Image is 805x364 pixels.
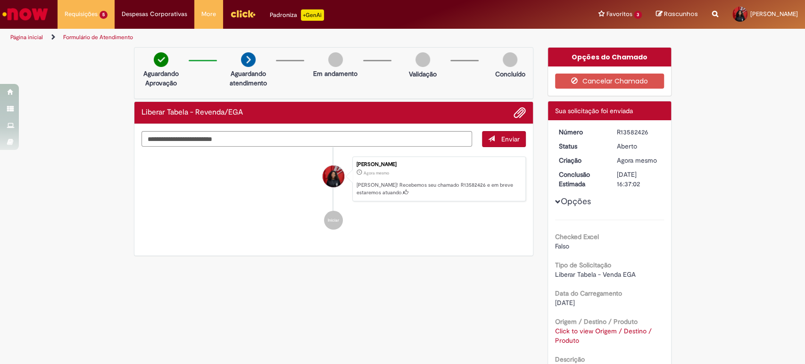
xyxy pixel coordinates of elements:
p: Aguardando Aprovação [138,69,184,88]
button: Adicionar anexos [514,107,526,119]
time: 30/09/2025 15:36:59 [617,156,657,165]
span: [DATE] [555,298,575,307]
img: img-circle-grey.png [415,52,430,67]
span: Sua solicitação foi enviada [555,107,633,115]
span: 5 [100,11,108,19]
dt: Conclusão Estimada [552,170,610,189]
a: Página inicial [10,33,43,41]
img: arrow-next.png [241,52,256,67]
span: Despesas Corporativas [122,9,187,19]
span: Requisições [65,9,98,19]
b: Data do Carregamento [555,289,622,298]
span: [PERSON_NAME] [750,10,798,18]
span: More [201,9,216,19]
a: Rascunhos [656,10,698,19]
ul: Trilhas de página [7,29,530,46]
div: Padroniza [270,9,324,21]
b: Checked Excel [555,232,599,241]
img: ServiceNow [1,5,50,24]
span: Enviar [501,135,520,143]
ul: Histórico de tíquete [141,147,526,240]
span: Agora mesmo [364,170,389,176]
img: img-circle-grey.png [328,52,343,67]
div: [PERSON_NAME] [357,162,521,167]
p: Em andamento [313,69,357,78]
button: Cancelar Chamado [555,74,664,89]
div: R13582426 [617,127,661,137]
b: Tipo de Solicitação [555,261,611,269]
p: [PERSON_NAME]! Recebemos seu chamado R13582426 e em breve estaremos atuando. [357,182,521,196]
time: 30/09/2025 15:36:59 [364,170,389,176]
div: Opções do Chamado [548,48,671,66]
span: Liberar Tabela - Venda EGA [555,270,636,279]
p: Concluído [495,69,525,79]
p: Validação [409,69,437,79]
img: check-circle-green.png [154,52,168,67]
span: Agora mesmo [617,156,657,165]
dt: Status [552,141,610,151]
span: Favoritos [606,9,632,19]
b: Origem / Destino / Produto [555,317,638,326]
h2: Liberar Tabela - Revenda/EGA Histórico de tíquete [141,108,243,117]
dt: Número [552,127,610,137]
span: 3 [634,11,642,19]
a: Click to view Origem / Destino / Produto [555,327,652,345]
div: [DATE] 16:37:02 [617,170,661,189]
div: Aberto [617,141,661,151]
p: Aguardando atendimento [225,69,271,88]
textarea: Digite sua mensagem aqui... [141,131,473,147]
li: Izabelly De Paiva Gomes [141,157,526,202]
button: Enviar [482,131,526,147]
b: Descrição [555,355,585,364]
img: click_logo_yellow_360x200.png [230,7,256,21]
img: img-circle-grey.png [503,52,517,67]
div: 30/09/2025 15:36:59 [617,156,661,165]
span: Falso [555,242,569,250]
p: +GenAi [301,9,324,21]
span: Rascunhos [664,9,698,18]
div: Izabelly De Paiva Gomes [323,165,344,187]
dt: Criação [552,156,610,165]
a: Formulário de Atendimento [63,33,133,41]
